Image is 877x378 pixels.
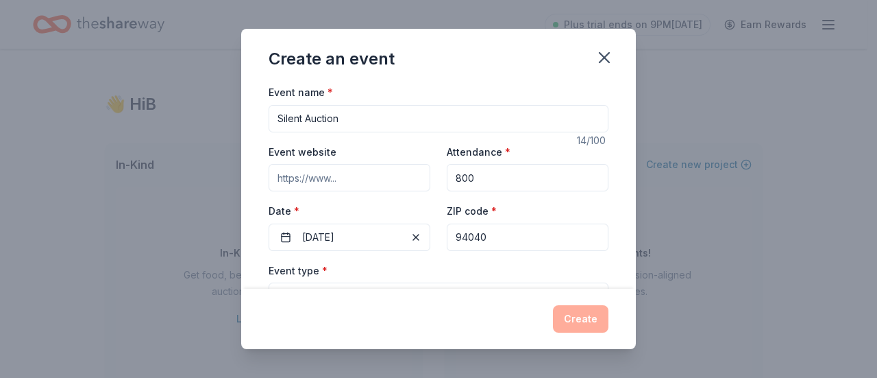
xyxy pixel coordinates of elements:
[269,264,328,278] label: Event type
[447,145,510,159] label: Attendance
[577,132,608,149] div: 14 /100
[447,224,608,251] input: 12345 (U.S. only)
[269,204,430,218] label: Date
[269,164,430,191] input: https://www...
[447,164,608,191] input: 20
[269,105,608,132] input: Spring Fundraiser
[269,48,395,70] div: Create an event
[269,224,430,251] button: [DATE]
[269,283,608,311] button: Select
[269,86,333,99] label: Event name
[447,204,497,218] label: ZIP code
[269,145,336,159] label: Event website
